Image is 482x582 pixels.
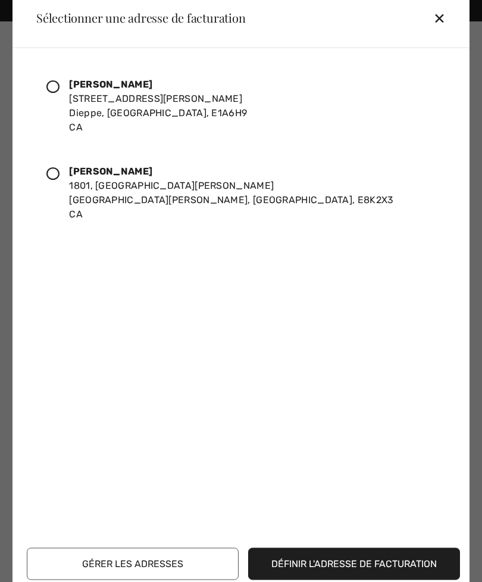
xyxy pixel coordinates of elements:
div: 1801, [GEOGRAPHIC_DATA][PERSON_NAME] [GEOGRAPHIC_DATA][PERSON_NAME], [GEOGRAPHIC_DATA], E8K2X3 CA [69,164,393,221]
button: Définir l'adresse de facturation [248,547,460,580]
div: [STREET_ADDRESS][PERSON_NAME] Dieppe, [GEOGRAPHIC_DATA], E1A6H9 CA [69,77,247,134]
button: Gérer les adresses [27,547,239,580]
div: ✕ [433,5,455,30]
div: Sélectionner une adresse de facturation [27,12,245,24]
strong: [PERSON_NAME] [69,165,152,176]
strong: [PERSON_NAME] [69,78,152,89]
